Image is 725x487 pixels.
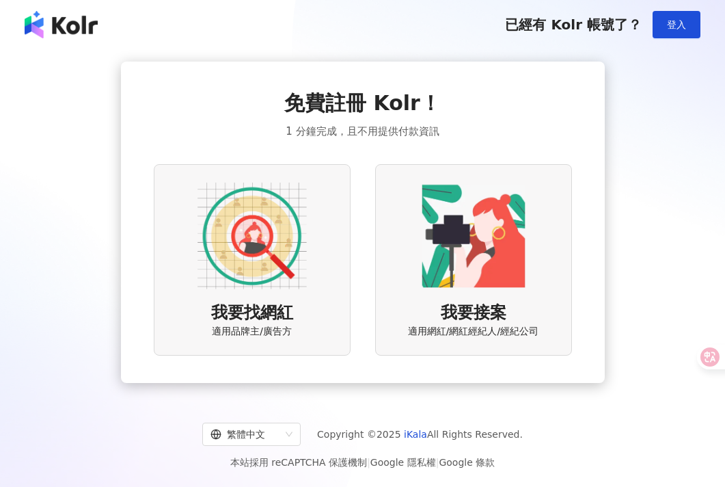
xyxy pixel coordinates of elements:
[404,429,427,440] a: iKala
[284,89,441,118] span: 免費註冊 Kolr！
[408,325,538,339] span: 適用網紅/網紅經紀人/經紀公司
[212,325,292,339] span: 適用品牌主/廣告方
[211,302,293,325] span: 我要找網紅
[505,16,642,33] span: 已經有 Kolr 帳號了？
[210,423,280,445] div: 繁體中文
[439,457,495,468] a: Google 條款
[230,454,495,471] span: 本站採用 reCAPTCHA 保護機制
[25,11,98,38] img: logo
[367,457,370,468] span: |
[441,302,506,325] span: 我要接案
[436,457,439,468] span: |
[419,181,528,291] img: KOL identity option
[317,426,523,443] span: Copyright © 2025 All Rights Reserved.
[370,457,436,468] a: Google 隱私權
[286,123,439,140] span: 1 分鐘完成，且不用提供付款資訊
[197,181,307,291] img: AD identity option
[653,11,700,38] button: 登入
[667,19,686,30] span: 登入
